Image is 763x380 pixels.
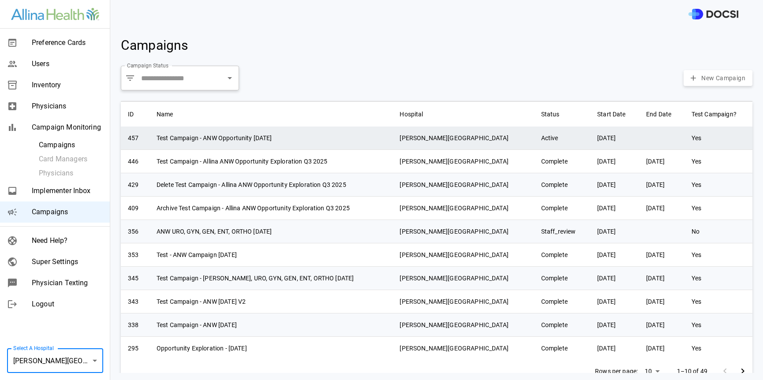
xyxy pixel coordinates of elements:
td: [DATE] [639,290,684,313]
td: [PERSON_NAME][GEOGRAPHIC_DATA] [393,220,534,243]
td: 295 [121,337,150,360]
td: Archive Test Campaign - Allina ANW Opportunity Exploration Q3 2025 [150,197,393,220]
img: DOCSI Logo [688,9,738,20]
th: Test Campaign? [684,101,752,127]
td: [PERSON_NAME][GEOGRAPHIC_DATA] [393,127,534,150]
td: [PERSON_NAME][GEOGRAPHIC_DATA] [393,337,534,360]
th: Status [534,101,590,127]
th: Hospital [393,101,534,127]
span: Need Help? [32,235,103,246]
td: [DATE] [639,243,684,267]
td: [DATE] [639,267,684,290]
td: [PERSON_NAME][GEOGRAPHIC_DATA] [393,290,534,313]
th: ID [121,101,150,127]
td: 356 [121,220,150,243]
td: 429 [121,173,150,197]
td: Active [534,127,590,150]
label: Select A Hospital [13,344,54,352]
button: New Campaign [684,70,752,86]
p: Rows per page: [595,367,638,376]
img: Site Logo [11,8,99,21]
span: Campaigns [121,37,188,53]
td: 353 [121,243,150,267]
td: Test Campaign - ANW Opportunity [DATE] [150,127,393,150]
td: Test Campaign - Allina ANW Opportunity Exploration Q3 2025 [150,150,393,173]
td: Yes [684,337,752,360]
td: Complete [534,337,590,360]
td: [PERSON_NAME][GEOGRAPHIC_DATA] [393,197,534,220]
span: Preference Cards [32,37,103,48]
td: Test Campaign - [PERSON_NAME], URO, GYN, GEN, ENT, ORTHO [DATE] [150,267,393,290]
td: Yes [684,127,752,150]
td: 343 [121,290,150,313]
td: Yes [684,243,752,267]
td: Complete [534,290,590,313]
td: Yes [684,267,752,290]
button: Open [224,72,236,84]
td: [PERSON_NAME][GEOGRAPHIC_DATA] [393,150,534,173]
td: Complete [534,150,590,173]
span: Physician Texting [32,278,103,288]
td: Yes [684,290,752,313]
p: 1–10 of 49 [677,367,708,376]
td: ANW URO, GYN, GEN, ENT, ORTHO [DATE] [150,220,393,243]
td: [DATE] [639,150,684,173]
td: [PERSON_NAME][GEOGRAPHIC_DATA] [393,243,534,267]
td: Yes [684,313,752,337]
td: Complete [534,313,590,337]
span: Logout [32,299,103,309]
th: Start Date [590,101,639,127]
div: 10 [641,365,662,378]
td: [PERSON_NAME][GEOGRAPHIC_DATA] [393,313,534,337]
td: 345 [121,267,150,290]
td: Test Campaign - ANW [DATE] [150,313,393,337]
span: Physicians [32,101,103,112]
td: Test Campaign - ANW [DATE] V2 [150,290,393,313]
td: [PERSON_NAME][GEOGRAPHIC_DATA] [393,173,534,197]
td: [PERSON_NAME][GEOGRAPHIC_DATA] [393,267,534,290]
td: Test - ANW Campaign [DATE] [150,243,393,267]
td: 338 [121,313,150,337]
div: [PERSON_NAME][GEOGRAPHIC_DATA] [7,348,103,373]
span: Campaigns [39,140,103,150]
td: Complete [534,243,590,267]
td: Complete [534,267,590,290]
td: 409 [121,197,150,220]
td: 457 [121,127,150,150]
span: Users [32,59,103,69]
td: Yes [684,150,752,173]
td: [DATE] [590,243,639,267]
span: Campaign Monitoring [32,122,103,133]
label: Campaign Status [127,62,168,69]
td: No [684,220,752,243]
span: Inventory [32,80,103,90]
button: Go to next page [734,362,752,380]
td: [DATE] [590,290,639,313]
td: Complete [534,197,590,220]
td: [DATE] [639,173,684,197]
td: [DATE] [590,337,639,360]
td: Yes [684,197,752,220]
th: End Date [639,101,684,127]
td: Delete Test Campaign - Allina ANW Opportunity Exploration Q3 2025 [150,173,393,197]
td: Yes [684,173,752,197]
td: [DATE] [590,197,639,220]
td: [DATE] [639,197,684,220]
td: [DATE] [590,127,639,150]
td: [DATE] [590,150,639,173]
th: Name [150,101,393,127]
td: [DATE] [639,337,684,360]
td: [DATE] [639,313,684,337]
td: Staff_review [534,220,590,243]
td: 446 [121,150,150,173]
td: [DATE] [590,173,639,197]
td: [DATE] [590,267,639,290]
td: [DATE] [590,220,639,243]
span: Campaigns [32,207,103,217]
span: Implementer Inbox [32,186,103,196]
td: Complete [534,173,590,197]
td: [DATE] [590,313,639,337]
td: Opportunity Exploration - [DATE] [150,337,393,360]
span: Super Settings [32,257,103,267]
